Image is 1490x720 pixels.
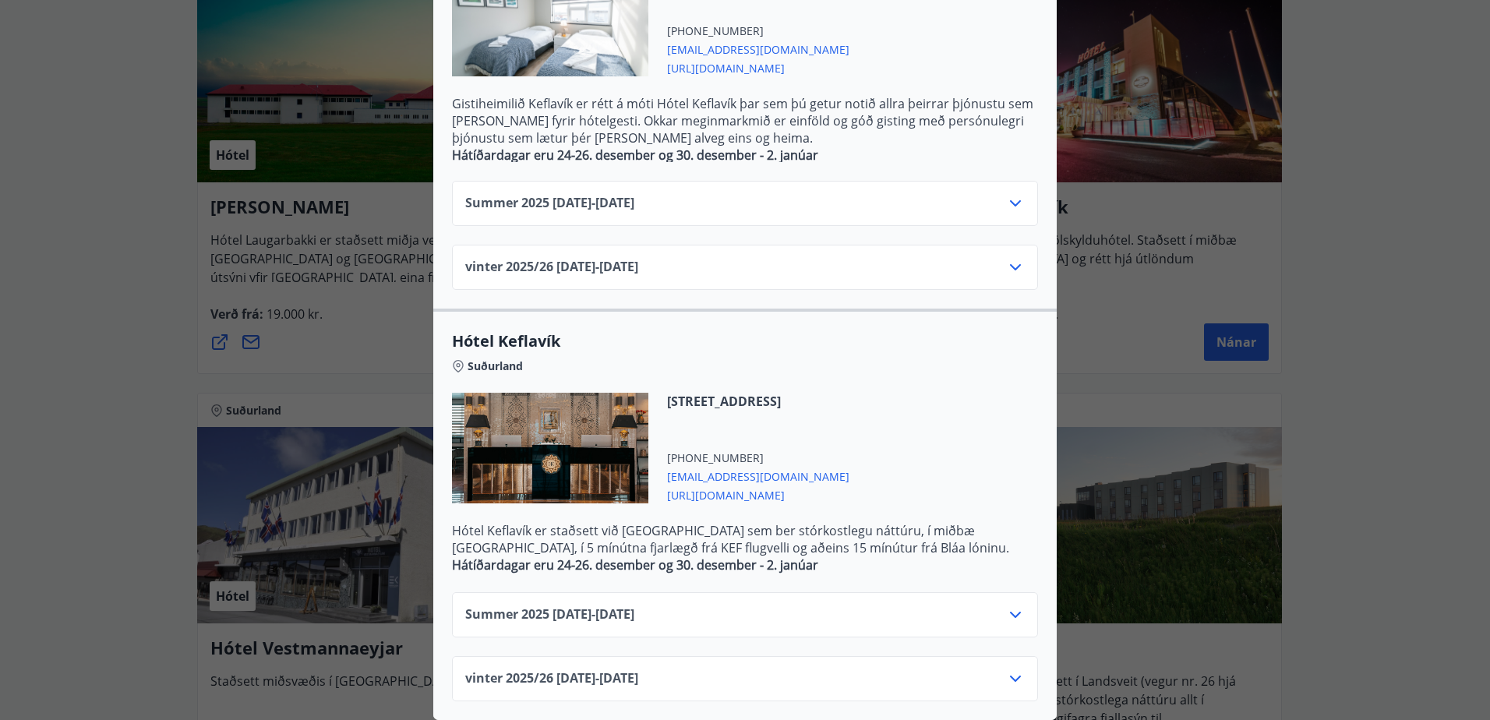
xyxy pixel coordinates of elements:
span: [EMAIL_ADDRESS][DOMAIN_NAME] [667,39,849,58]
span: [URL][DOMAIN_NAME] [667,58,849,76]
span: [PHONE_NUMBER] [667,23,849,39]
span: vinter 2025/26 [DATE] - [DATE] [465,258,638,277]
p: Gistiheimilið Keflavík er rétt á móti Hótel Keflavík þar sem þú getur notið allra þeirrar þjónust... [452,95,1038,146]
strong: Hátíðardagar eru 24-26. desember og 30. desember - 2. janúar [452,146,818,164]
span: Summer 2025 [DATE] - [DATE] [465,194,634,213]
